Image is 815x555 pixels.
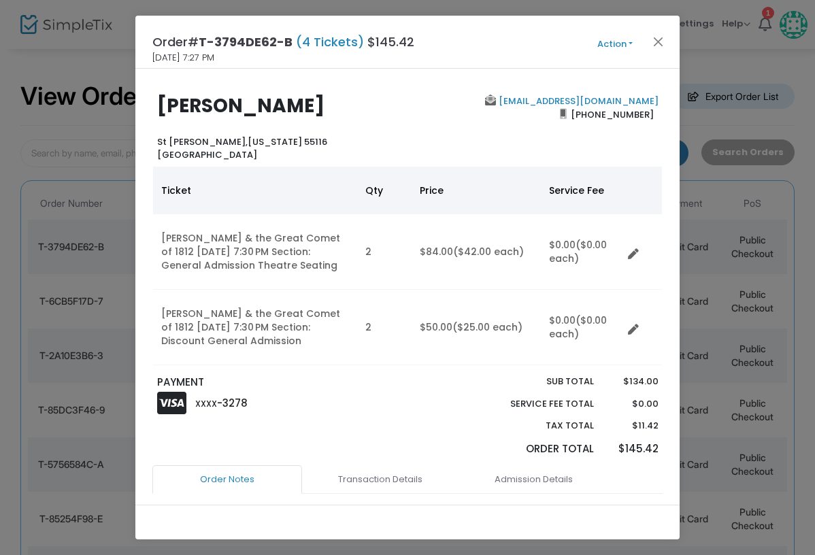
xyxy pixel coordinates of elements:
td: 2 [357,214,412,290]
p: $145.42 [607,441,658,457]
span: ($42.00 each) [453,245,524,258]
th: Price [412,167,541,214]
button: Action [574,37,656,52]
b: [PERSON_NAME] [157,92,325,119]
a: Order Notes [152,465,302,494]
span: -3278 [217,396,248,410]
span: XXXX [195,398,217,409]
span: ($25.00 each) [452,320,522,334]
button: Close [650,33,667,50]
td: $84.00 [412,214,541,290]
span: [DATE] 7:27 PM [152,51,214,65]
td: [PERSON_NAME] & the Great Comet of 1812 [DATE] 7:30 PM Section: Discount General Admission [153,290,357,365]
b: [US_STATE] 55116 [GEOGRAPHIC_DATA] [157,135,327,162]
a: [EMAIL_ADDRESS][DOMAIN_NAME] [496,95,659,107]
p: PAYMENT [157,375,401,390]
p: $11.42 [607,419,658,433]
h4: Order# $145.42 [152,33,414,51]
td: $0.00 [541,214,622,290]
th: Ticket [153,167,357,214]
p: $0.00 [607,397,658,411]
span: ($0.00 each) [549,314,607,341]
span: St [PERSON_NAME], [157,135,248,148]
p: Service Fee Total [478,397,594,411]
p: Order Total [478,441,594,457]
th: Service Fee [541,167,622,214]
span: T-3794DE62-B [199,33,293,50]
td: [PERSON_NAME] & the Great Comet of 1812 [DATE] 7:30 PM Section: General Admission Theatre Seating [153,214,357,290]
div: Data table [153,167,662,365]
span: [PHONE_NUMBER] [567,103,659,125]
td: 2 [357,290,412,365]
td: $0.00 [541,290,622,365]
td: $50.00 [412,290,541,365]
th: Qty [357,167,412,214]
p: $134.00 [607,375,658,388]
p: Sub total [478,375,594,388]
p: Tax Total [478,419,594,433]
a: Admission Details [459,465,608,494]
span: ($0.00 each) [549,238,607,265]
a: Transaction Details [305,465,455,494]
span: (4 Tickets) [293,33,367,50]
